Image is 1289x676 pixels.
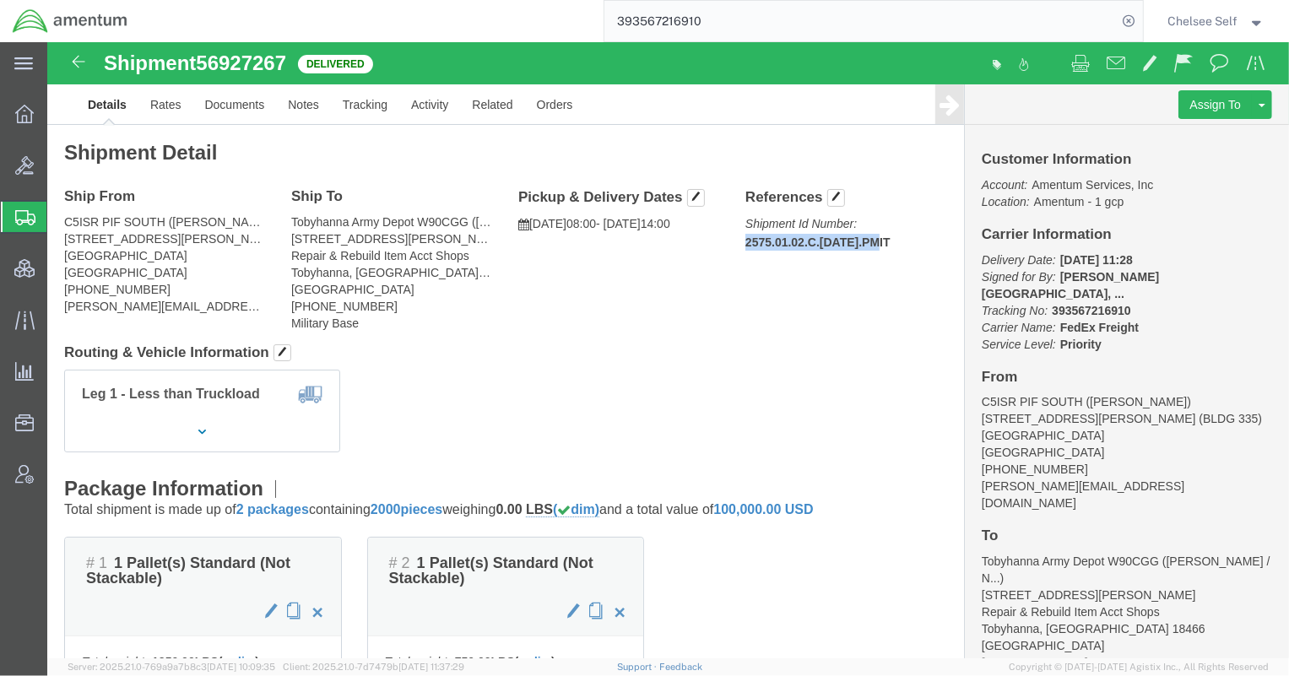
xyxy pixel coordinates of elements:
[207,662,275,672] span: [DATE] 10:09:35
[604,1,1118,41] input: Search for shipment number, reference number
[1009,660,1269,674] span: Copyright © [DATE]-[DATE] Agistix Inc., All Rights Reserved
[659,662,702,672] a: Feedback
[398,662,464,672] span: [DATE] 11:37:29
[47,42,1289,658] iframe: FS Legacy Container
[1167,11,1266,31] button: Chelsee Self
[12,8,128,34] img: logo
[283,662,464,672] span: Client: 2025.21.0-7d7479b
[1168,12,1238,30] span: Chelsee Self
[68,662,275,672] span: Server: 2025.21.0-769a9a7b8c3
[617,662,659,672] a: Support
